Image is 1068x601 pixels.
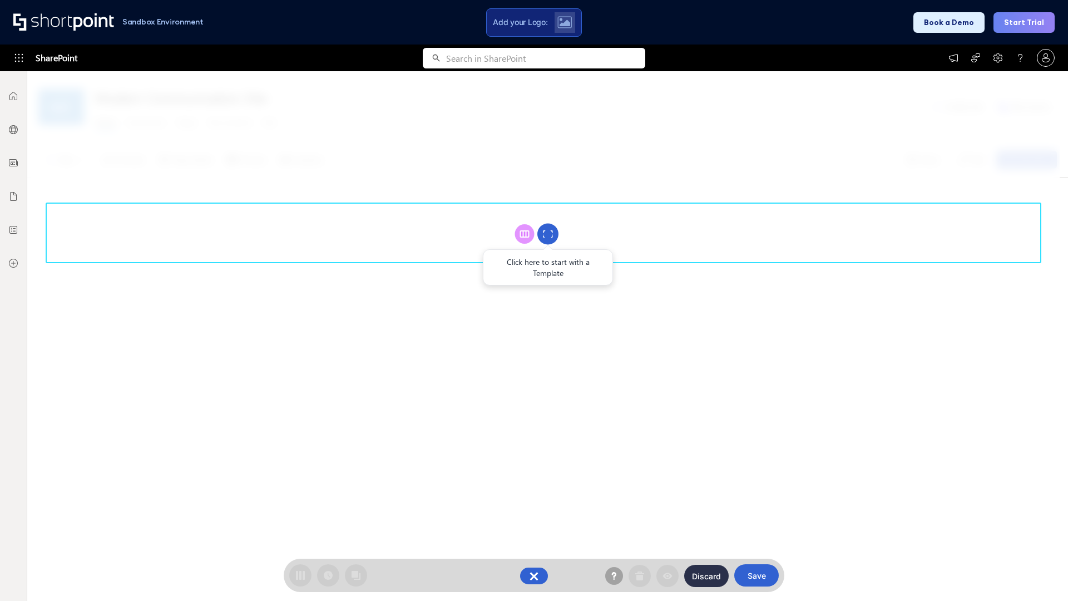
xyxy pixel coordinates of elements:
[913,12,985,33] button: Book a Demo
[122,19,204,25] h1: Sandbox Environment
[446,48,645,68] input: Search in SharePoint
[493,17,547,27] span: Add your Logo:
[36,45,77,71] span: SharePoint
[734,564,779,587] button: Save
[993,12,1055,33] button: Start Trial
[1012,548,1068,601] iframe: Chat Widget
[684,565,729,587] button: Discard
[557,16,572,28] img: Upload logo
